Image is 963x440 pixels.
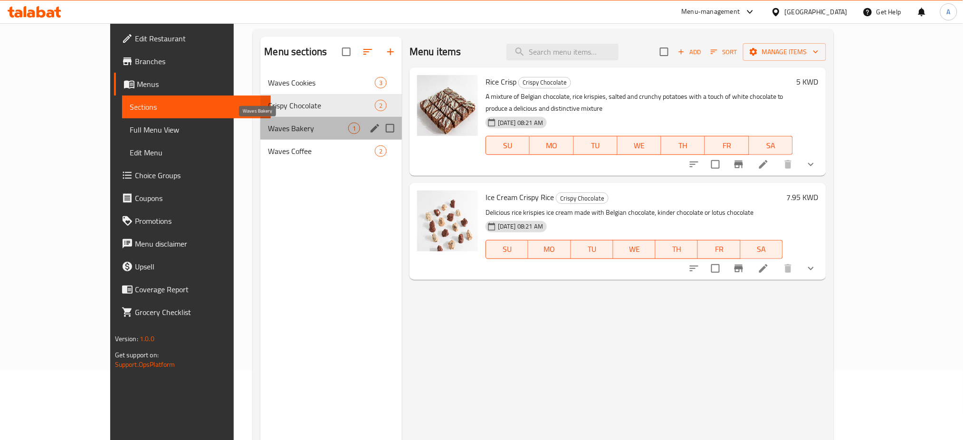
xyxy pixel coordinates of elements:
[706,258,725,278] span: Select to update
[805,159,817,170] svg: Show Choices
[114,73,271,96] a: Menus
[665,139,701,153] span: TH
[260,94,402,117] div: Crispy Chocolate2
[677,47,702,57] span: Add
[556,193,608,204] span: Crispy Chocolate
[506,44,619,60] input: search
[375,147,386,156] span: 2
[268,100,375,111] span: Crispy Chocolate
[705,45,743,59] span: Sort items
[114,27,271,50] a: Edit Restaurant
[122,96,271,118] a: Sections
[749,136,793,155] button: SA
[368,121,382,135] button: edit
[494,222,547,231] span: [DATE] 08:21 AM
[574,136,618,155] button: TU
[494,118,547,127] span: [DATE] 08:21 AM
[708,45,739,59] button: Sort
[264,45,327,59] h2: Menu sections
[114,164,271,187] a: Choice Groups
[556,192,609,204] div: Crispy Chocolate
[268,123,348,134] span: Waves Bakery
[575,242,610,256] span: TU
[486,240,528,259] button: SU
[683,257,706,280] button: sort-choices
[727,153,750,176] button: Branch-specific-item
[741,240,783,259] button: SA
[137,78,264,90] span: Menus
[486,136,530,155] button: SU
[947,7,951,17] span: A
[618,136,661,155] button: WE
[621,139,658,153] span: WE
[674,45,705,59] button: Add
[528,240,571,259] button: MO
[571,240,613,259] button: TU
[490,242,524,256] span: SU
[130,124,264,135] span: Full Menu View
[490,139,526,153] span: SU
[486,207,783,219] p: Delicious rice krispies ice cream made with Belgian chocolate, kinder chocolate or lotus chocolate
[711,47,737,57] span: Sort
[743,43,826,61] button: Manage items
[130,101,264,113] span: Sections
[115,358,175,371] a: Support.OpsPlatform
[260,140,402,163] div: Waves Coffee2
[659,242,694,256] span: TH
[532,242,567,256] span: MO
[375,145,387,157] div: items
[130,147,264,158] span: Edit Menu
[744,242,779,256] span: SA
[135,215,264,227] span: Promotions
[787,191,819,204] h6: 7.95 KWD
[753,139,789,153] span: SA
[518,77,571,88] div: Crispy Chocolate
[268,77,375,88] span: Waves Cookies
[114,255,271,278] a: Upsell
[122,141,271,164] a: Edit Menu
[135,170,264,181] span: Choice Groups
[114,210,271,232] a: Promotions
[375,77,387,88] div: items
[336,42,356,62] span: Select all sections
[758,159,769,170] a: Edit menu item
[114,301,271,324] a: Grocery Checklist
[656,240,698,259] button: TH
[135,192,264,204] span: Coupons
[617,242,652,256] span: WE
[260,67,402,166] nav: Menu sections
[379,40,402,63] button: Add section
[375,100,387,111] div: items
[797,75,819,88] h6: 5 KWD
[777,153,800,176] button: delete
[417,75,478,136] img: Rice Crisp
[356,40,379,63] span: Sort sections
[727,257,750,280] button: Branch-specific-item
[534,139,570,153] span: MO
[375,78,386,87] span: 3
[140,333,154,345] span: 1.0.0
[777,257,800,280] button: delete
[800,153,822,176] button: show more
[800,257,822,280] button: show more
[268,145,375,157] span: Waves Coffee
[530,136,573,155] button: MO
[758,263,769,274] a: Edit menu item
[114,232,271,255] a: Menu disclaimer
[486,75,516,89] span: Rice Crisp
[709,139,745,153] span: FR
[114,278,271,301] a: Coverage Report
[702,242,736,256] span: FR
[135,284,264,295] span: Coverage Report
[682,6,740,18] div: Menu-management
[705,136,749,155] button: FR
[698,240,740,259] button: FR
[114,50,271,73] a: Branches
[260,71,402,94] div: Waves Cookies3
[135,261,264,272] span: Upsell
[805,263,817,274] svg: Show Choices
[348,123,360,134] div: items
[578,139,614,153] span: TU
